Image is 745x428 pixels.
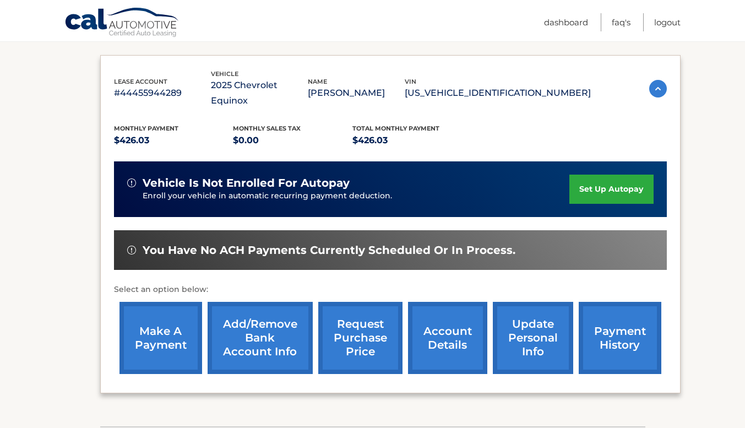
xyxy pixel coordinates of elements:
span: Monthly Payment [114,124,178,132]
span: vehicle is not enrolled for autopay [143,176,350,190]
a: payment history [579,302,661,374]
a: request purchase price [318,302,403,374]
span: You have no ACH payments currently scheduled or in process. [143,243,515,257]
p: Enroll your vehicle in automatic recurring payment deduction. [143,190,570,202]
span: lease account [114,78,167,85]
p: [US_VEHICLE_IDENTIFICATION_NUMBER] [405,85,591,101]
p: $426.03 [114,133,233,148]
span: name [308,78,327,85]
a: Cal Automotive [64,7,180,39]
a: Add/Remove bank account info [208,302,313,374]
p: #44455944289 [114,85,211,101]
a: Logout [654,13,681,31]
a: FAQ's [612,13,630,31]
span: vehicle [211,70,238,78]
a: set up autopay [569,175,653,204]
p: $0.00 [233,133,352,148]
img: alert-white.svg [127,246,136,254]
img: alert-white.svg [127,178,136,187]
a: account details [408,302,487,374]
span: Total Monthly Payment [352,124,439,132]
span: vin [405,78,416,85]
p: 2025 Chevrolet Equinox [211,78,308,109]
a: make a payment [119,302,202,374]
img: accordion-active.svg [649,80,667,97]
span: Monthly sales Tax [233,124,301,132]
p: [PERSON_NAME] [308,85,405,101]
p: Select an option below: [114,283,667,296]
a: Dashboard [544,13,588,31]
p: $426.03 [352,133,472,148]
a: update personal info [493,302,573,374]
